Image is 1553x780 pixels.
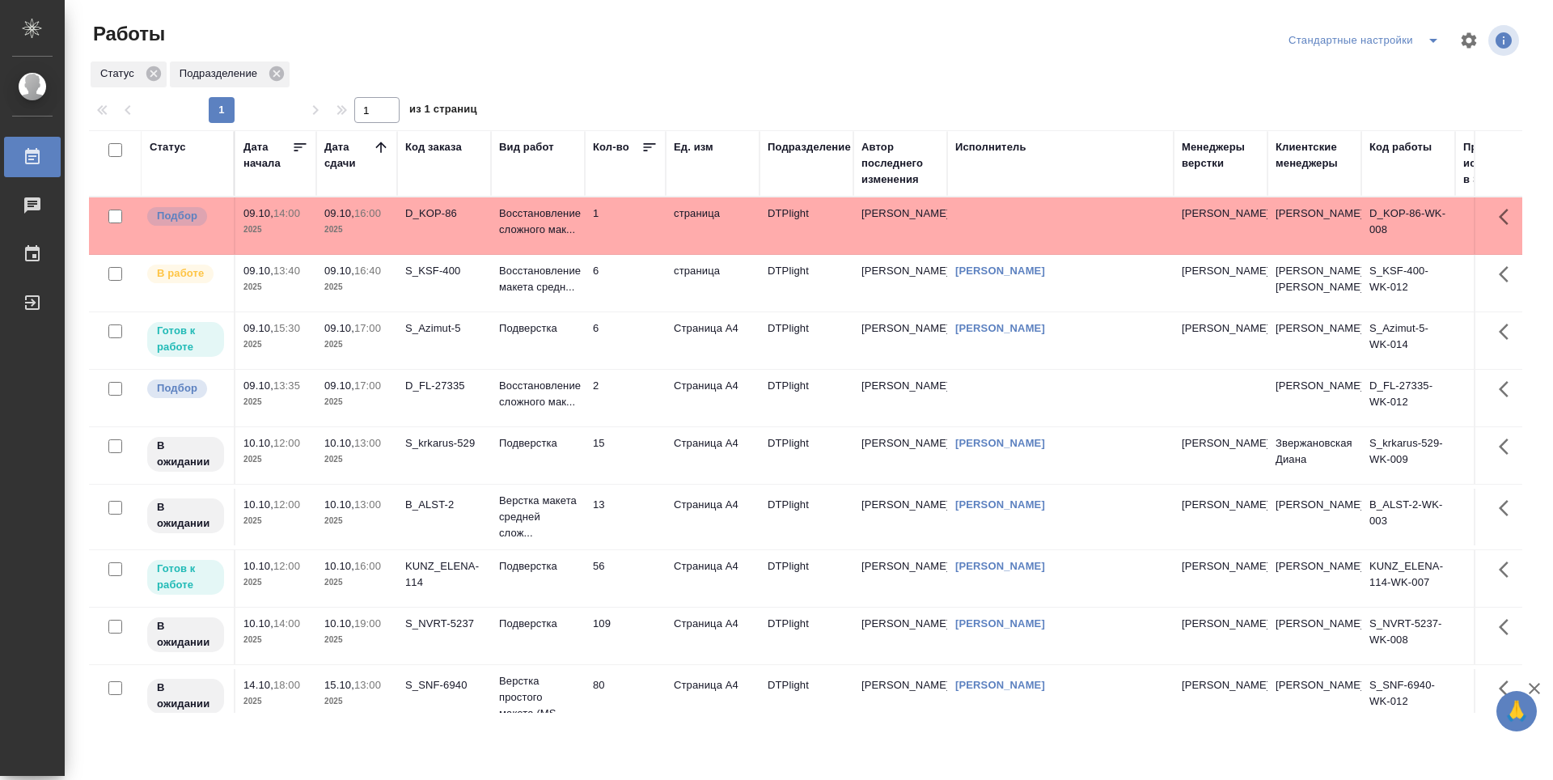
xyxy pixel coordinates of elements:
[666,370,760,426] td: Страница А4
[1489,427,1528,466] button: Здесь прячутся важные кнопки
[760,370,853,426] td: DTPlight
[666,550,760,607] td: Страница А4
[1182,497,1259,513] p: [PERSON_NAME]
[405,435,483,451] div: S_krkarus-529
[853,197,947,254] td: [PERSON_NAME]
[243,498,273,511] p: 10.10,
[499,558,577,574] p: Подверстка
[1496,691,1537,731] button: 🙏
[146,558,226,596] div: Исполнитель может приступить к работе
[1267,255,1361,312] td: [PERSON_NAME], [PERSON_NAME]
[861,139,939,188] div: Автор последнего изменения
[157,438,214,470] p: В ожидании
[324,437,354,449] p: 10.10,
[405,558,483,591] div: KUNZ_ELENA-114
[1267,550,1361,607] td: [PERSON_NAME]
[243,513,308,529] p: 2025
[354,617,381,630] p: 19:00
[1361,608,1455,664] td: S_NVRT-5237-WK-008
[955,560,1045,572] a: [PERSON_NAME]
[1489,550,1528,589] button: Здесь прячутся важные кнопки
[243,632,308,648] p: 2025
[243,337,308,353] p: 2025
[157,680,214,712] p: В ожидании
[324,222,389,238] p: 2025
[499,435,577,451] p: Подверстка
[405,677,483,693] div: S_SNF-6940
[585,550,666,607] td: 56
[405,263,483,279] div: S_KSF-400
[273,322,300,334] p: 15:30
[157,499,214,532] p: В ожидании
[405,206,483,222] div: D_KOP-86
[955,322,1045,334] a: [PERSON_NAME]
[1182,616,1259,632] p: [PERSON_NAME]
[273,265,300,277] p: 13:40
[1182,320,1259,337] p: [PERSON_NAME]
[1267,489,1361,545] td: [PERSON_NAME]
[1489,255,1528,294] button: Здесь прячутся важные кнопки
[146,320,226,358] div: Исполнитель может приступить к работе
[1361,550,1455,607] td: KUNZ_ELENA-114-WK-007
[499,378,577,410] p: Восстановление сложного мак...
[853,550,947,607] td: [PERSON_NAME]
[666,608,760,664] td: Страница А4
[273,498,300,511] p: 12:00
[243,394,308,410] p: 2025
[324,560,354,572] p: 10.10,
[1267,669,1361,726] td: [PERSON_NAME]
[89,21,165,47] span: Работы
[146,263,226,285] div: Исполнитель выполняет работу
[243,451,308,468] p: 2025
[1361,669,1455,726] td: S_SNF-6940-WK-012
[405,378,483,394] div: D_FL-27335
[243,379,273,392] p: 09.10,
[1489,312,1528,351] button: Здесь прячутся важные кнопки
[1361,427,1455,484] td: S_krkarus-529-WK-009
[1267,427,1361,484] td: Звержановская Диана
[324,394,389,410] p: 2025
[760,255,853,312] td: DTPlight
[324,379,354,392] p: 09.10,
[768,139,851,155] div: Подразделение
[1361,370,1455,426] td: D_FL-27335-WK-012
[409,100,477,123] span: из 1 страниц
[273,560,300,572] p: 12:00
[760,669,853,726] td: DTPlight
[499,673,577,722] p: Верстка простого макета (MS...
[243,279,308,295] p: 2025
[243,437,273,449] p: 10.10,
[760,489,853,545] td: DTPlight
[273,679,300,691] p: 18:00
[405,139,462,155] div: Код заказа
[674,139,713,155] div: Ед. изм
[354,679,381,691] p: 13:00
[1361,489,1455,545] td: B_ALST-2-WK-003
[585,489,666,545] td: 13
[499,139,554,155] div: Вид работ
[499,493,577,541] p: Верстка макета средней слож...
[354,379,381,392] p: 17:00
[955,498,1045,511] a: [PERSON_NAME]
[354,207,381,219] p: 16:00
[585,255,666,312] td: 6
[243,560,273,572] p: 10.10,
[666,489,760,545] td: Страница А4
[499,263,577,295] p: Восстановление макета средн...
[243,574,308,591] p: 2025
[405,616,483,632] div: S_NVRT-5237
[955,679,1045,691] a: [PERSON_NAME]
[1267,312,1361,369] td: [PERSON_NAME]
[354,322,381,334] p: 17:00
[324,513,389,529] p: 2025
[853,370,947,426] td: [PERSON_NAME]
[354,265,381,277] p: 16:40
[146,497,226,535] div: Исполнитель назначен, приступать к работе пока рано
[666,255,760,312] td: страница
[146,378,226,400] div: Можно подбирать исполнителей
[499,320,577,337] p: Подверстка
[324,337,389,353] p: 2025
[853,489,947,545] td: [PERSON_NAME]
[1267,197,1361,254] td: [PERSON_NAME]
[243,679,273,691] p: 14.10,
